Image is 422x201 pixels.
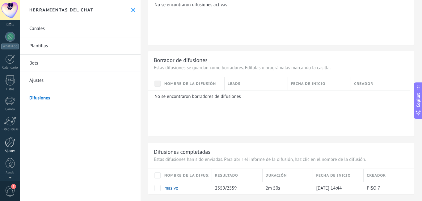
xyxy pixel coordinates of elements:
[154,157,409,162] p: Estas difusiones han sido enviadas. Para abrir el informe de la difusión, haz clic en el nombre d...
[1,66,19,70] div: Calendario
[215,173,238,178] span: Resultado
[266,173,287,178] span: Duración
[266,185,280,191] span: 2m 50s
[154,148,210,155] div: Difusiones completadas
[354,81,373,87] span: Creador
[364,182,408,194] div: PISO 7
[1,171,19,175] div: Ayuda
[316,185,342,191] span: [DATE] 14:44
[164,81,216,87] span: Nombre de la difusión
[29,7,94,13] h2: Herramientas del chat
[1,87,19,91] div: Listas
[1,44,19,49] div: WhatsApp
[215,185,237,191] span: 2559/2559
[20,37,141,55] a: Plantillas
[20,55,141,72] a: Bots
[1,107,19,111] div: Correo
[154,94,405,99] p: No se encontraron borradores de difusiones
[1,149,19,153] div: Ajustes
[212,182,260,194] div: 2559/2559
[367,185,380,191] span: PISO 7
[164,173,209,178] span: Nombre de la difusión
[291,81,326,87] span: Fecha de inicio
[154,65,409,71] p: Estas difusiones se guardan como borradores. Edítalas o prográmalas marcando la casilla.
[20,89,141,107] a: Difusiones
[263,182,310,194] div: 2m 50s
[154,2,405,8] p: No se encontraron difusiones activas
[228,81,241,87] span: Leads
[367,173,386,178] span: Creador
[164,185,178,191] a: masivo
[11,184,16,189] span: 6
[20,72,141,89] a: Ajustes
[1,128,19,132] div: Estadísticas
[316,173,351,178] span: Fecha de inicio
[415,93,421,107] span: Copilot
[20,20,141,37] a: Canales
[154,57,208,64] div: Borrador de difusiones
